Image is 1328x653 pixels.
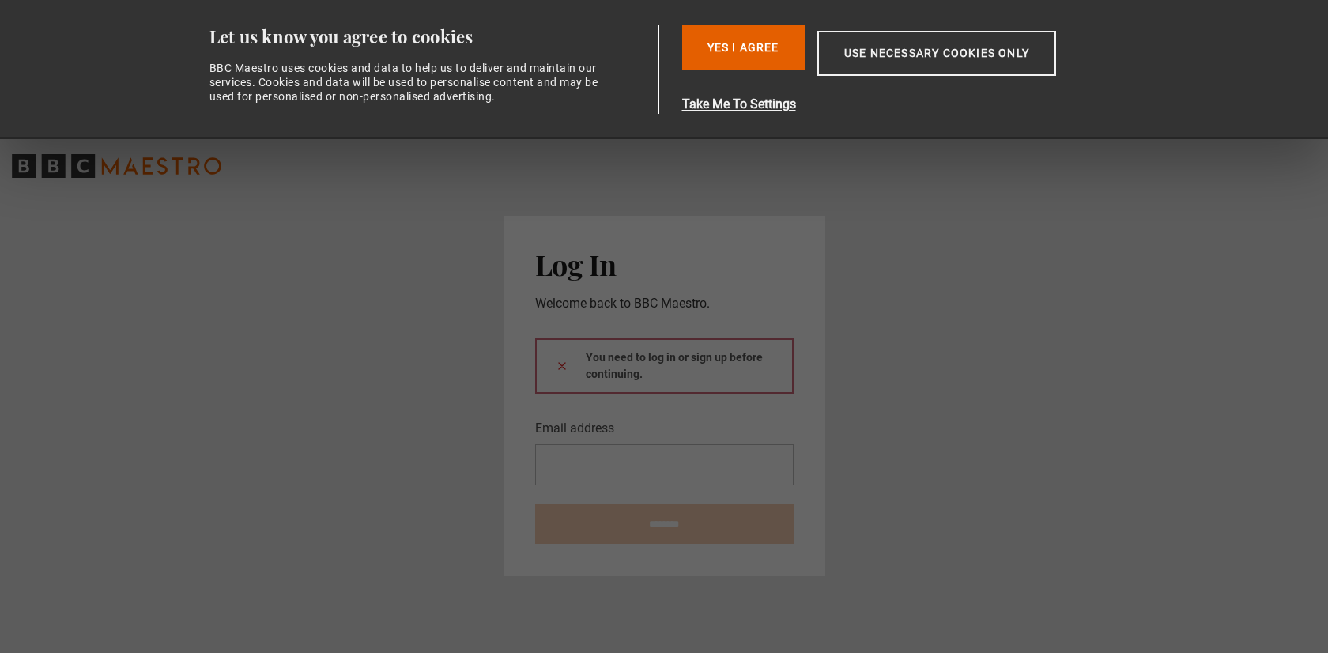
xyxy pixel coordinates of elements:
button: Take Me To Settings [682,95,1131,114]
h2: Log In [535,247,794,281]
div: BBC Maestro uses cookies and data to help us to deliver and maintain our services. Cookies and da... [209,61,608,104]
button: Use necessary cookies only [817,31,1056,76]
svg: BBC Maestro [12,154,221,178]
p: Welcome back to BBC Maestro. [535,294,794,313]
div: You need to log in or sign up before continuing. [535,338,794,394]
label: Email address [535,419,614,438]
button: Yes I Agree [682,25,805,70]
div: Let us know you agree to cookies [209,25,652,48]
